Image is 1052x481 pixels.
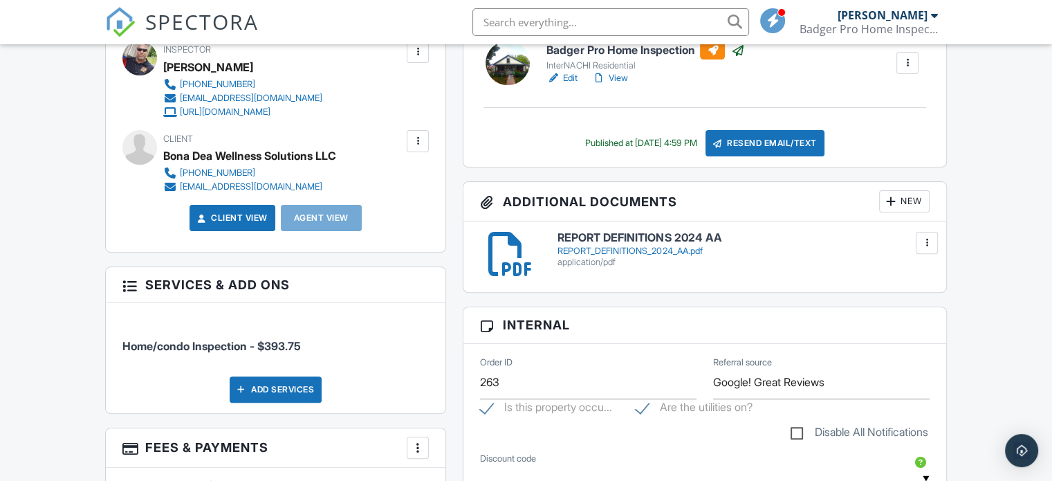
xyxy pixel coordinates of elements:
h6: Badger Pro Home Inspection [546,42,744,60]
label: Referral source [713,356,772,369]
div: [URL][DOMAIN_NAME] [180,107,270,118]
img: The Best Home Inspection Software - Spectora [105,7,136,37]
input: Search everything... [472,8,749,36]
label: Order ID [480,356,513,369]
a: [EMAIL_ADDRESS][DOMAIN_NAME] [163,91,322,105]
div: [PHONE_NUMBER] [180,79,255,90]
li: Service: Home/condo Inspection [122,314,429,365]
div: Badger Pro Home Inspection llc [800,22,938,36]
label: Is this property occupied? [480,401,612,418]
div: Resend Email/Text [705,130,824,156]
div: [PERSON_NAME] [163,57,253,78]
div: Bona Dea Wellness Solutions LLC [163,145,336,166]
span: Home/condo Inspection - $393.75 [122,339,301,353]
h3: Internal [463,307,946,343]
a: [PHONE_NUMBER] [163,78,322,91]
a: Edit [546,71,578,85]
a: Client View [194,211,268,225]
a: REPORT DEFINITIONS 2024 AA REPORT_DEFINITIONS_2024_AA.pdf application/pdf [557,232,929,267]
div: Open Intercom Messenger [1005,434,1038,467]
div: InterNACHI Residential [546,60,744,71]
label: Are the utilities on? [636,401,753,418]
div: New [879,190,930,212]
span: SPECTORA [145,7,259,36]
h3: Services & Add ons [106,267,445,303]
div: Published at [DATE] 4:59 PM [585,138,697,149]
h3: Fees & Payments [106,428,445,468]
h6: REPORT DEFINITIONS 2024 AA [557,232,929,244]
div: [PERSON_NAME] [838,8,928,22]
a: [PHONE_NUMBER] [163,166,325,180]
div: [PHONE_NUMBER] [180,167,255,179]
a: [EMAIL_ADDRESS][DOMAIN_NAME] [163,180,325,194]
div: [EMAIL_ADDRESS][DOMAIN_NAME] [180,93,322,104]
a: View [591,71,627,85]
div: [EMAIL_ADDRESS][DOMAIN_NAME] [180,181,322,192]
a: Badger Pro Home Inspection InterNACHI Residential [546,42,744,72]
h3: Additional Documents [463,182,946,221]
a: SPECTORA [105,19,259,48]
div: REPORT_DEFINITIONS_2024_AA.pdf [557,246,929,257]
div: Add Services [230,376,322,403]
a: [URL][DOMAIN_NAME] [163,105,322,119]
div: application/pdf [557,257,929,268]
span: Client [163,134,193,144]
label: Disable All Notifications [791,426,928,443]
label: Discount code [480,453,536,465]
